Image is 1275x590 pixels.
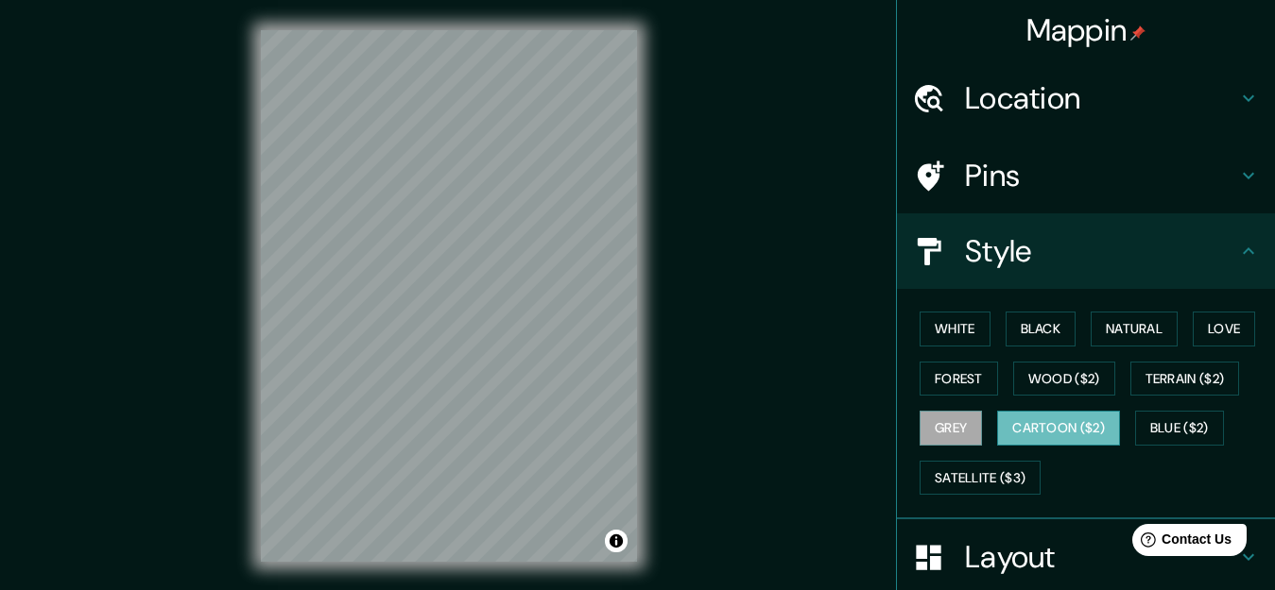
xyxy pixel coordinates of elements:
[1107,516,1254,569] iframe: Help widget launcher
[965,538,1237,576] h4: Layout
[1130,25,1146,41] img: pin-icon.png
[897,213,1275,289] div: Style
[920,312,991,346] button: White
[965,232,1237,270] h4: Style
[1013,362,1115,396] button: Wood ($2)
[1091,312,1178,346] button: Natural
[920,411,982,446] button: Grey
[1130,362,1240,396] button: Terrain ($2)
[1193,312,1255,346] button: Love
[1006,312,1077,346] button: Black
[1135,411,1224,446] button: Blue ($2)
[605,530,628,552] button: Toggle attribution
[1026,11,1146,49] h4: Mappin
[897,60,1275,136] div: Location
[920,461,1041,496] button: Satellite ($3)
[920,362,998,396] button: Forest
[965,157,1237,194] h4: Pins
[997,411,1120,446] button: Cartoon ($2)
[897,138,1275,213] div: Pins
[965,79,1237,117] h4: Location
[261,30,637,562] canvas: Map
